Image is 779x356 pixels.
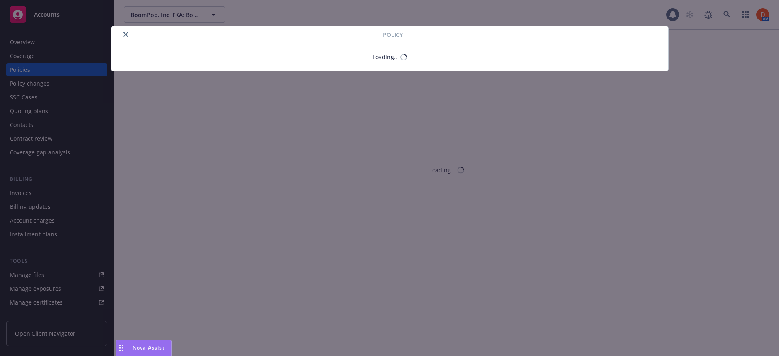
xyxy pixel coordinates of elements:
[121,30,131,39] button: close
[116,340,126,356] div: Drag to move
[372,53,399,61] div: Loading...
[116,340,172,356] button: Nova Assist
[383,30,403,39] span: Policy
[133,344,165,351] span: Nova Assist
